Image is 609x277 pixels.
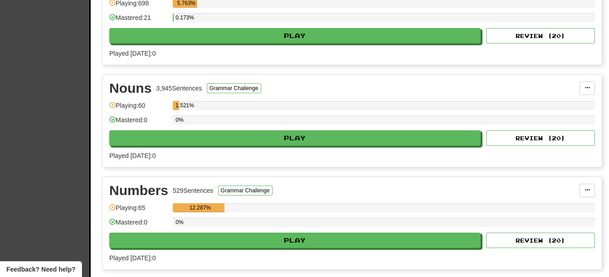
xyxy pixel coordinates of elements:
[109,13,168,28] div: Mastered: 21
[175,203,224,212] div: 12.287%
[156,84,202,93] div: 3,945 Sentences
[109,81,151,95] div: Nouns
[109,218,168,233] div: Mastered: 0
[175,101,179,110] div: 1.521%
[109,28,481,43] button: Play
[486,130,595,146] button: Review (20)
[486,28,595,43] button: Review (20)
[218,186,273,196] button: Grammar Challenge
[109,233,481,248] button: Play
[109,203,168,218] div: Playing: 65
[109,152,156,159] span: Played [DATE]: 0
[486,233,595,248] button: Review (20)
[109,115,168,130] div: Mastered: 0
[109,130,481,146] button: Play
[207,83,261,93] button: Grammar Challenge
[6,265,75,274] span: Open feedback widget
[173,186,214,195] div: 529 Sentences
[109,184,168,197] div: Numbers
[109,50,156,57] span: Played [DATE]: 0
[109,254,156,262] span: Played [DATE]: 0
[109,101,168,116] div: Playing: 60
